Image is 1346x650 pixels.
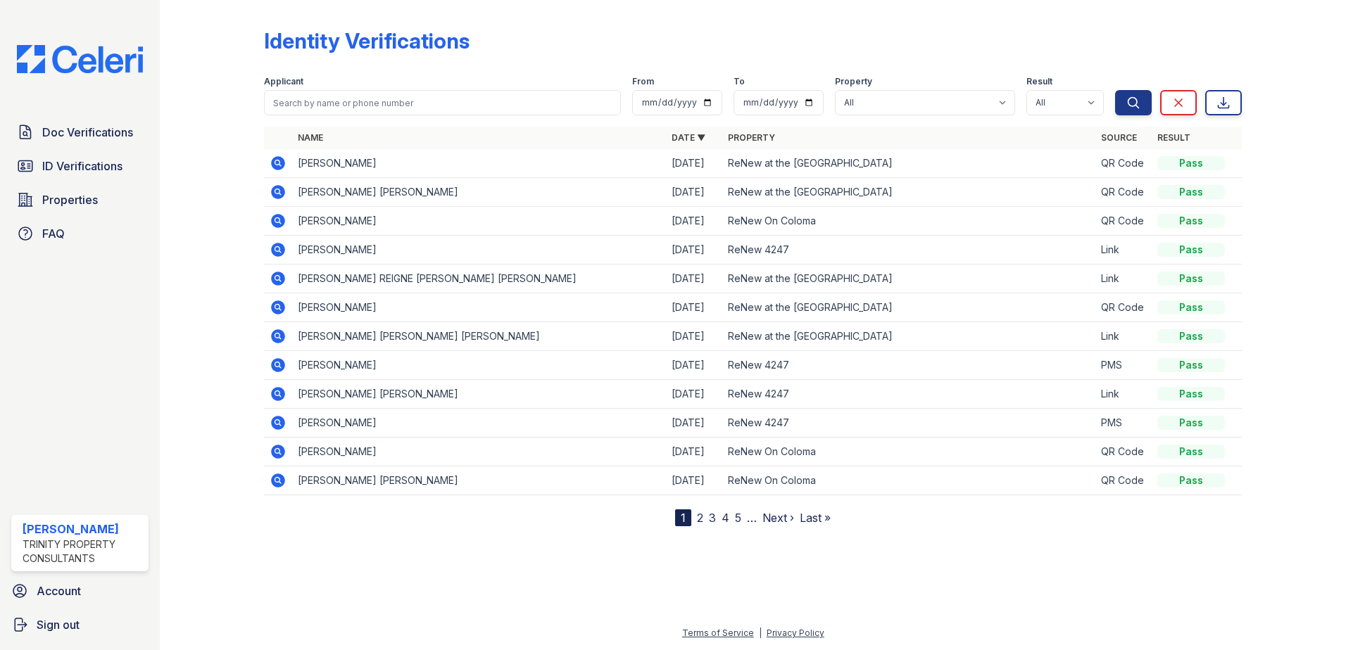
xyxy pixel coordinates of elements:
td: ReNew On Coloma [722,207,1096,236]
td: [DATE] [666,322,722,351]
label: Applicant [264,76,303,87]
td: PMS [1095,351,1152,380]
td: [DATE] [666,351,722,380]
td: [PERSON_NAME] [292,236,666,265]
td: [DATE] [666,265,722,293]
label: From [632,76,654,87]
td: ReNew On Coloma [722,466,1096,495]
td: [DATE] [666,466,722,495]
td: [PERSON_NAME] [292,438,666,466]
td: Link [1095,236,1152,265]
td: Link [1095,380,1152,409]
td: ReNew 4247 [722,351,1096,380]
td: [DATE] [666,207,722,236]
div: Pass [1157,416,1225,430]
td: ReNew at the [GEOGRAPHIC_DATA] [722,178,1096,207]
td: [DATE] [666,149,722,178]
div: Pass [1157,445,1225,459]
td: ReNew at the [GEOGRAPHIC_DATA] [722,265,1096,293]
a: Property [728,132,775,143]
a: Source [1101,132,1137,143]
td: [PERSON_NAME] [292,409,666,438]
td: [DATE] [666,293,722,322]
div: [PERSON_NAME] [23,521,143,537]
label: Property [835,76,872,87]
a: Last » [800,511,831,525]
td: QR Code [1095,466,1152,495]
span: ID Verifications [42,158,122,174]
span: Properties [42,191,98,208]
a: Account [6,577,154,605]
td: QR Code [1095,207,1152,236]
a: Doc Verifications [11,118,149,146]
label: Result [1026,76,1052,87]
input: Search by name or phone number [264,90,621,115]
a: ID Verifications [11,152,149,180]
span: Sign out [37,616,80,633]
td: [DATE] [666,236,722,265]
a: 2 [697,511,703,525]
td: Link [1095,265,1152,293]
td: [PERSON_NAME] [PERSON_NAME] [PERSON_NAME] [292,322,666,351]
td: [DATE] [666,380,722,409]
td: ReNew at the [GEOGRAPHIC_DATA] [722,149,1096,178]
td: QR Code [1095,178,1152,207]
div: Pass [1157,358,1225,372]
td: ReNew 4247 [722,380,1096,409]
span: Doc Verifications [42,124,133,141]
a: Result [1157,132,1190,143]
td: [DATE] [666,409,722,438]
div: Pass [1157,185,1225,199]
td: [PERSON_NAME] [PERSON_NAME] [292,466,666,495]
div: Pass [1157,156,1225,170]
td: [PERSON_NAME] [PERSON_NAME] [292,380,666,409]
td: ReNew at the [GEOGRAPHIC_DATA] [722,293,1096,322]
td: [PERSON_NAME] [292,207,666,236]
div: Pass [1157,272,1225,286]
div: Pass [1157,214,1225,228]
a: 4 [722,511,729,525]
a: 5 [735,511,741,525]
div: Pass [1157,473,1225,487]
td: Link [1095,322,1152,351]
td: [DATE] [666,178,722,207]
td: QR Code [1095,438,1152,466]
td: [PERSON_NAME] [292,351,666,380]
td: [PERSON_NAME] [292,293,666,322]
td: ReNew at the [GEOGRAPHIC_DATA] [722,322,1096,351]
td: [DATE] [666,438,722,466]
a: Privacy Policy [767,627,824,638]
td: QR Code [1095,149,1152,178]
span: … [747,509,757,526]
a: Date ▼ [672,132,705,143]
span: Account [37,582,81,599]
div: Identity Verifications [264,28,470,53]
td: [PERSON_NAME] [292,149,666,178]
td: [PERSON_NAME] REIGNE [PERSON_NAME] [PERSON_NAME] [292,265,666,293]
a: FAQ [11,219,149,248]
a: Properties [11,186,149,214]
a: Terms of Service [682,627,754,638]
div: 1 [675,509,691,526]
a: 3 [709,511,716,525]
div: Pass [1157,329,1225,343]
td: PMS [1095,409,1152,438]
td: QR Code [1095,293,1152,322]
span: FAQ [42,225,65,242]
a: Sign out [6,611,154,639]
div: Pass [1157,387,1225,401]
td: ReNew 4247 [722,409,1096,438]
td: [PERSON_NAME] [PERSON_NAME] [292,178,666,207]
label: To [734,76,745,87]
td: ReNew On Coloma [722,438,1096,466]
a: Next › [762,511,794,525]
div: Pass [1157,300,1225,314]
div: | [759,627,762,638]
div: Trinity Property Consultants [23,537,143,566]
a: Name [298,132,323,143]
img: CE_Logo_Blue-a8612792a0a2168367f1c8372b55b34899dd931a85d93a1a3d3e32e68fde9ad4.png [6,45,154,73]
div: Pass [1157,243,1225,257]
td: ReNew 4247 [722,236,1096,265]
